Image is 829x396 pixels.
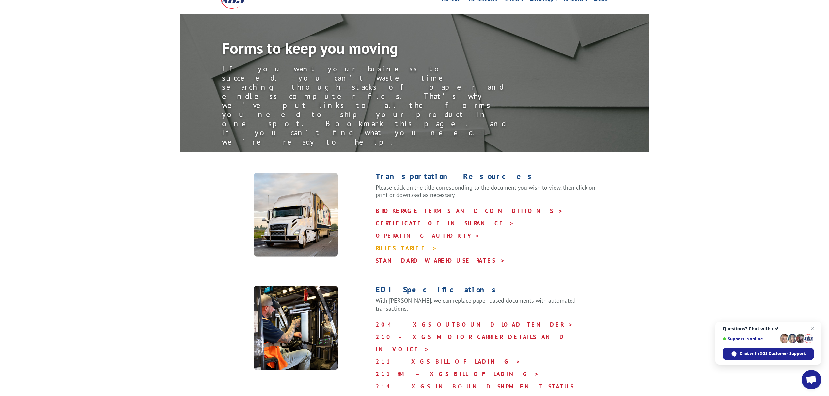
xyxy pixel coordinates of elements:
[254,173,338,257] img: XpressGlobal_Resources
[376,220,514,227] a: CERTIFICATE OF INSURANCE >
[723,326,814,331] span: Questions? Chat with us!
[723,348,814,360] span: Chat with XGS Customer Support
[723,336,777,341] span: Support is online
[376,173,608,184] h1: Transportation Resources
[376,244,437,252] a: RULES TARIFF >
[376,358,521,365] a: 211 – XGS BILL OF LADING >
[376,257,505,264] a: STANDARD WAREHOUSE RATES >
[222,64,516,146] div: If you want your business to succeed, you can’t waste time searching through stacks of paper and ...
[376,321,573,328] a: 204 – XGS OUTBOUND LOAD TENDER >
[376,184,608,205] p: Please click on the title corresponding to the document you wish to view, then click on print or ...
[740,351,806,357] span: Chat with XGS Customer Support
[802,370,821,389] a: Open chat
[376,370,539,378] a: 211 HM – XGS BILL OF LADING >
[376,297,608,318] p: With [PERSON_NAME], we can replace paper-based documents with automated transactions.
[376,232,480,239] a: OPERATING AUTHORITY >
[254,286,338,370] img: XpressGlobalSystems_Resources_EDI
[376,333,565,353] a: 210 – XGS MOTOR CARRIER DETAILS AND INVOICE >
[376,286,608,297] h1: EDI Specifications
[376,207,563,215] a: BROKERAGE TERMS AND CONDITIONS >
[222,40,516,59] h1: Forms to keep you moving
